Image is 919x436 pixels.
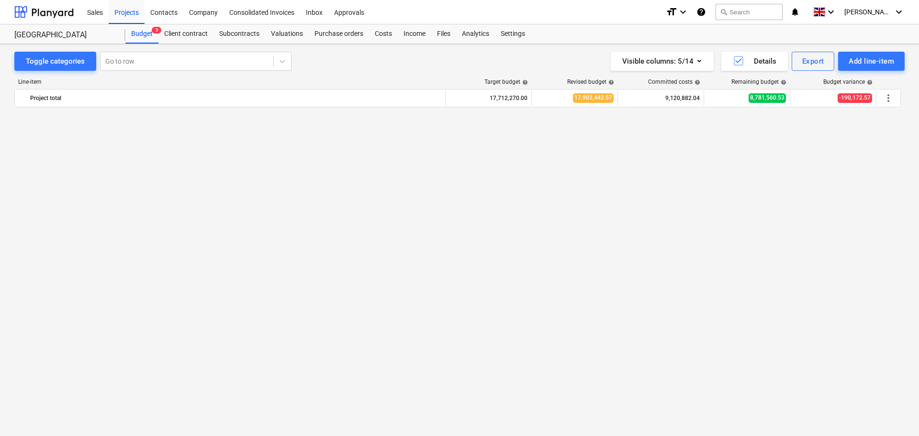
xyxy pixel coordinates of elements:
a: Analytics [456,24,495,44]
span: help [606,79,614,85]
a: Purchase orders [309,24,369,44]
i: keyboard_arrow_down [825,6,837,18]
span: -190,172.57 [838,93,872,102]
span: [PERSON_NAME] [844,8,892,16]
i: Knowledge base [696,6,706,18]
span: More actions [883,92,894,104]
span: search [720,8,728,16]
span: help [865,79,873,85]
div: Committed costs [648,78,700,85]
button: Search [716,4,783,20]
div: Visible columns : 5/14 [622,55,702,67]
div: Remaining budget [731,78,786,85]
a: Files [431,24,456,44]
i: format_size [666,6,677,18]
button: Add line-item [838,52,905,71]
i: keyboard_arrow_down [677,6,689,18]
div: 17,712,270.00 [449,90,527,106]
button: Export [792,52,835,71]
div: Details [733,55,776,67]
button: Details [721,52,788,71]
div: Line-item [14,78,446,85]
a: Income [398,24,431,44]
div: 9,120,882.04 [622,90,700,106]
a: Budget3 [125,24,158,44]
span: help [520,79,528,85]
span: help [693,79,700,85]
i: keyboard_arrow_down [893,6,905,18]
div: Export [802,55,824,67]
div: Revised budget [567,78,614,85]
span: 17,902,442.57 [573,93,614,102]
div: Budget variance [823,78,873,85]
div: Target budget [484,78,528,85]
a: Settings [495,24,531,44]
div: Toggle categories [26,55,85,67]
a: Costs [369,24,398,44]
a: Client contract [158,24,213,44]
button: Toggle categories [14,52,96,71]
span: 3 [152,27,161,34]
span: help [779,79,786,85]
iframe: Chat Widget [871,390,919,436]
span: 8,781,560.53 [749,93,786,102]
div: [GEOGRAPHIC_DATA] [14,30,114,40]
i: notifications [790,6,800,18]
div: Project total [30,90,441,106]
a: Subcontracts [213,24,265,44]
div: Budget [125,24,158,44]
button: Visible columns:5/14 [611,52,714,71]
div: Add line-item [849,55,894,67]
a: Valuations [265,24,309,44]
